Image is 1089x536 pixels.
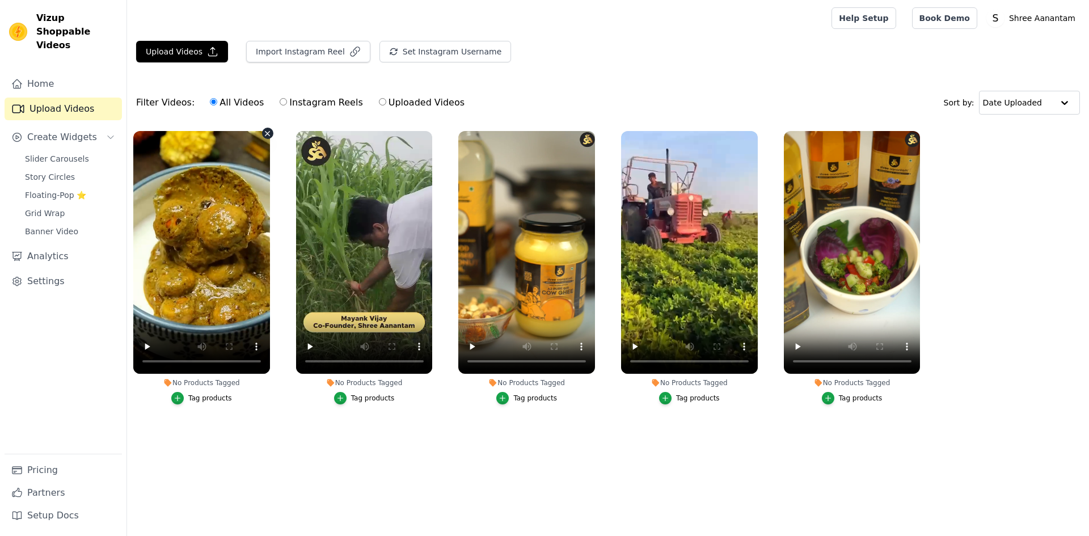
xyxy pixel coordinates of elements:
[27,130,97,144] span: Create Widgets
[5,459,122,482] a: Pricing
[188,394,232,403] div: Tag products
[18,169,122,185] a: Story Circles
[831,7,896,29] a: Help Setup
[992,12,998,24] text: S
[513,394,557,403] div: Tag products
[784,378,921,387] div: No Products Tagged
[18,223,122,239] a: Banner Video
[496,392,557,404] button: Tag products
[9,23,27,41] img: Vizup
[621,378,758,387] div: No Products Tagged
[458,378,595,387] div: No Products Tagged
[986,8,1080,28] button: S Shree Aanantam
[171,392,232,404] button: Tag products
[209,95,264,110] label: All Videos
[5,126,122,149] button: Create Widgets
[136,90,471,116] div: Filter Videos:
[5,504,122,527] a: Setup Docs
[25,171,75,183] span: Story Circles
[5,482,122,504] a: Partners
[5,73,122,95] a: Home
[25,208,65,219] span: Grid Wrap
[5,270,122,293] a: Settings
[262,128,273,139] button: Video Delete
[676,394,720,403] div: Tag products
[25,189,86,201] span: Floating-Pop ⭐
[1004,8,1080,28] p: Shree Aanantam
[5,98,122,120] a: Upload Videos
[351,394,395,403] div: Tag products
[5,245,122,268] a: Analytics
[18,151,122,167] a: Slider Carousels
[378,95,465,110] label: Uploaded Videos
[136,41,228,62] button: Upload Videos
[246,41,370,62] button: Import Instagram Reel
[133,378,270,387] div: No Products Tagged
[379,98,386,105] input: Uploaded Videos
[822,392,883,404] button: Tag products
[18,205,122,221] a: Grid Wrap
[944,91,1080,115] div: Sort by:
[839,394,883,403] div: Tag products
[36,11,117,52] span: Vizup Shoppable Videos
[912,7,977,29] a: Book Demo
[210,98,217,105] input: All Videos
[25,226,78,237] span: Banner Video
[280,98,287,105] input: Instagram Reels
[279,95,363,110] label: Instagram Reels
[25,153,89,164] span: Slider Carousels
[659,392,720,404] button: Tag products
[296,378,433,387] div: No Products Tagged
[18,187,122,203] a: Floating-Pop ⭐
[379,41,511,62] button: Set Instagram Username
[334,392,395,404] button: Tag products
